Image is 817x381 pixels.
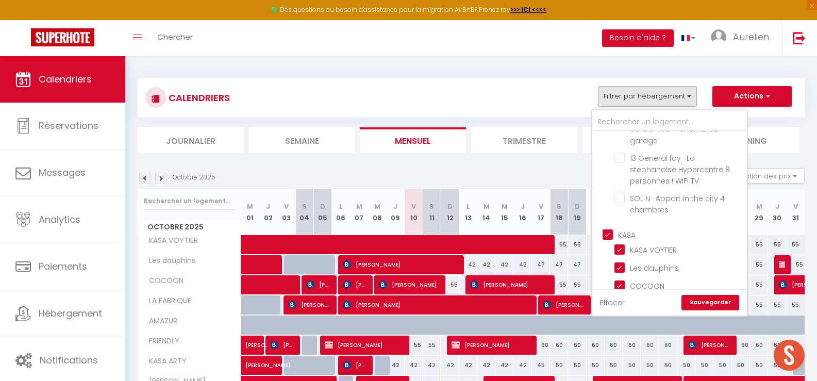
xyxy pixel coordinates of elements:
th: 15 [495,189,513,235]
a: ... Aurelien [703,20,782,56]
th: 31 [786,189,805,235]
div: 60 [768,336,786,355]
span: FRIENDLY [140,336,182,347]
div: 55 [750,255,768,274]
div: 60 [750,336,768,355]
th: 19 [568,189,586,235]
span: Hébergement [39,307,102,320]
a: [PERSON_NAME] [241,336,259,355]
div: 42 [459,356,477,375]
div: 50 [768,356,786,375]
div: 60 [732,336,750,355]
abbr: S [302,202,307,211]
div: 60 [605,336,623,355]
span: [PERSON_NAME] [306,275,330,294]
span: Messages [39,166,86,179]
span: Réservations [39,119,98,132]
abbr: M [483,202,490,211]
th: 12 [441,189,459,235]
abbr: L [466,202,470,211]
div: 60 [641,336,659,355]
abbr: V [411,202,416,211]
th: 30 [768,189,786,235]
div: Ouvrir le chat [774,340,805,371]
th: 06 [332,189,350,235]
abbr: V [284,202,289,211]
th: 09 [387,189,405,235]
input: Rechercher un logement... [592,113,747,131]
div: 50 [750,356,768,375]
span: [PERSON_NAME] [245,350,293,370]
th: 04 [295,189,313,235]
div: 55 [423,336,441,355]
div: 47 [568,255,586,274]
div: 42 [441,356,459,375]
div: 55 [786,255,805,274]
div: 55 [786,235,805,254]
div: 50 [623,356,641,375]
span: Chercher [157,31,193,42]
div: 45 [532,356,550,375]
span: Paiements [39,260,87,273]
div: 55 [750,235,768,254]
span: COCOON [140,275,186,287]
div: 50 [695,356,713,375]
li: Tâches [582,127,689,153]
button: Filtrer par hébergement [598,86,697,107]
div: 60 [786,336,805,355]
a: [PERSON_NAME] [241,356,259,375]
span: [PERSON_NAME] [470,275,548,294]
div: 55 [768,295,786,314]
div: 42 [477,255,495,274]
span: Analytics [39,213,80,226]
li: Semaine [249,127,355,153]
div: 60 [550,336,568,355]
abbr: V [539,202,543,211]
span: [PERSON_NAME] [452,335,530,355]
th: 10 [405,189,423,235]
div: 55 [568,275,586,294]
div: 42 [405,356,423,375]
div: 60 [587,336,605,355]
li: Trimestre [471,127,577,153]
abbr: L [339,202,342,211]
div: 60 [532,336,550,355]
div: 55 [587,275,605,294]
div: 42 [495,255,513,274]
div: 55 [768,235,786,254]
span: [PERSON_NAME] [543,295,585,314]
button: Gestion des prix [728,168,805,184]
div: 42 [423,356,441,375]
abbr: V [793,202,798,211]
span: KASA ARTY [140,356,189,367]
div: 55 [441,275,459,294]
button: Actions [712,86,792,107]
th: 29 [750,189,768,235]
span: Les dauphins [140,255,198,267]
div: 42 [387,356,405,375]
a: Sauvegarder [681,295,739,310]
p: Octobre 2025 [173,173,215,183]
div: 50 [732,356,750,375]
span: [PERSON_NAME] [343,255,457,274]
th: 17 [532,189,550,235]
abbr: J [521,202,525,211]
th: 01 [241,189,259,235]
span: [PERSON_NAME] [343,295,529,314]
span: KASA VOYTIER [140,235,201,246]
th: 02 [259,189,277,235]
th: 20 [587,189,605,235]
div: 50 [659,356,677,375]
abbr: M [756,202,762,211]
div: 47 [550,255,568,274]
th: 13 [459,189,477,235]
div: 60 [568,336,586,355]
button: Besoin d'aide ? [602,29,674,47]
div: 50 [641,356,659,375]
th: 11 [423,189,441,235]
span: [PERSON_NAME] [245,330,269,350]
input: Rechercher un logement... [144,192,235,210]
span: [PERSON_NAME] [379,275,439,294]
abbr: J [393,202,397,211]
div: 42 [459,255,477,274]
